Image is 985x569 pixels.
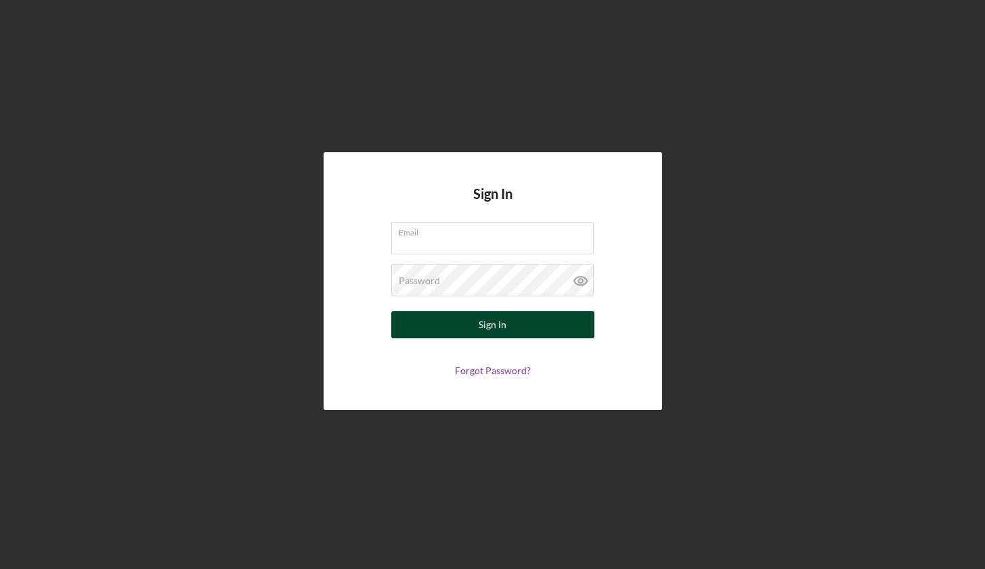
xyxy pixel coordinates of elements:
[479,311,506,338] div: Sign In
[399,275,440,286] label: Password
[473,186,512,222] h4: Sign In
[399,223,594,237] label: Email
[455,365,531,376] a: Forgot Password?
[391,311,594,338] button: Sign In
